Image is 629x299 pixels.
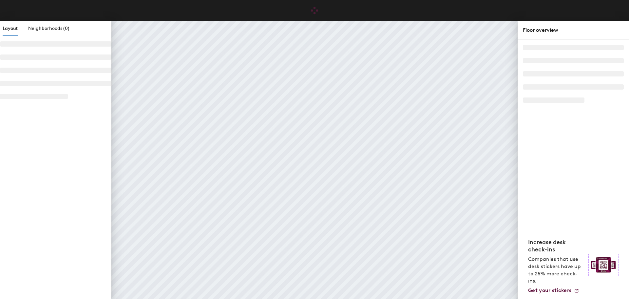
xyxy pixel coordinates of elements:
div: Floor overview [523,26,624,34]
h4: Increase desk check-ins [528,239,584,253]
span: Neighborhoods (0) [28,26,69,31]
a: Get your stickers [528,287,579,294]
span: Layout [3,26,18,31]
p: Companies that use desk stickers have up to 25% more check-ins. [528,256,584,285]
span: Get your stickers [528,287,571,293]
img: Sticker logo [588,254,619,276]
